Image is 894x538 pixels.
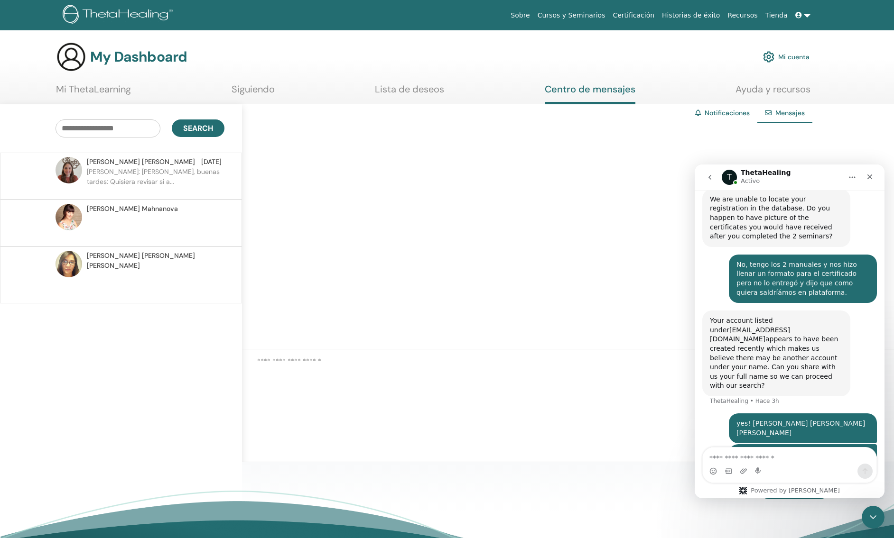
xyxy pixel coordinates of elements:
img: cog.svg [763,49,774,65]
a: Mi cuenta [763,46,810,67]
p: [PERSON_NAME]: [PERSON_NAME], buenas tardes: Quisiera revisar si a... [87,167,224,195]
button: Selector de gif [30,303,37,310]
div: Nancy dice… [8,280,182,358]
img: logo.png [63,5,176,26]
a: Mi ThetaLearning [56,83,131,102]
span: Mensajes [775,109,805,117]
span: [DATE] [201,157,222,167]
a: Tienda [762,7,792,24]
iframe: Intercom live chat [862,506,885,529]
a: Cursos y Seminarios [534,7,609,24]
iframe: Intercom live chat [695,164,885,498]
button: Enviar un mensaje… [163,299,178,314]
button: Selector de emoji [15,303,22,310]
a: Ayuda y recursos [736,83,810,102]
img: generic-user-icon.jpg [56,42,86,72]
a: Sobre [507,7,533,24]
button: Start recording [60,303,68,310]
a: Recursos [724,7,761,24]
div: si cree una cuenta hoy creyendo que aparecerían mis datos pre-cargados. Otro mail que se me ocurr... [34,280,182,347]
button: Adjuntar un archivo [45,303,53,310]
img: default.jpg [56,204,82,230]
button: Search [172,119,224,137]
img: default.jpg [56,251,82,277]
a: Certificación [609,7,658,24]
a: Siguiendo [232,83,275,102]
span: Search [183,123,213,133]
span: [PERSON_NAME] Mahnanova [87,204,178,214]
span: [PERSON_NAME] [PERSON_NAME] [PERSON_NAME] [87,251,222,271]
a: Notificaciones [705,109,750,117]
a: Centro de mensajes [545,83,635,104]
span: [PERSON_NAME] [PERSON_NAME] [87,157,195,167]
img: default.jpg [56,157,82,183]
h3: My Dashboard [90,48,187,65]
textarea: Escribe un mensaje... [8,283,182,299]
a: Lista de deseos [375,83,444,102]
a: Historias de éxito [658,7,724,24]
